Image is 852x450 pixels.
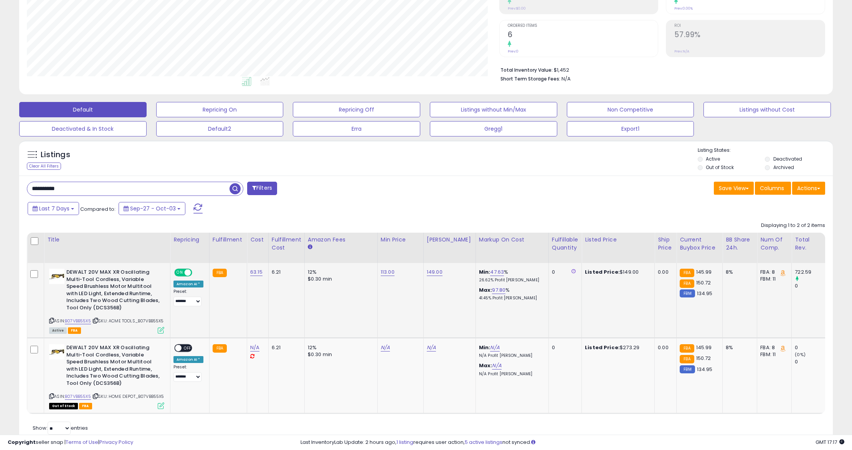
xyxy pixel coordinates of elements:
[680,365,695,373] small: FBM
[795,358,826,365] div: 0
[706,164,734,171] label: Out of Stock
[479,269,543,283] div: %
[308,244,312,251] small: Amazon Fees.
[760,276,786,282] div: FBM: 11
[173,365,203,382] div: Preset:
[33,424,88,432] span: Show: entries
[696,355,711,362] span: 150.72
[816,439,844,446] span: 2025-10-11 17:17 GMT
[500,65,819,74] li: $1,452
[47,236,167,244] div: Title
[567,121,694,136] button: Export1
[585,269,649,276] div: $149.00
[119,202,185,215] button: Sep-27 - Oct-03
[8,439,36,446] strong: Copyright
[80,205,116,213] span: Compared to:
[680,279,694,288] small: FBA
[19,102,147,117] button: Default
[427,268,443,276] a: 149.00
[680,236,719,252] div: Current Buybox Price
[175,269,185,276] span: ON
[500,76,560,82] b: Short Term Storage Fees:
[479,344,490,351] b: Min:
[585,268,620,276] b: Listed Price:
[430,121,557,136] button: Gregg1
[567,102,694,117] button: Non Competitive
[301,439,844,446] div: Last InventoryLab Update: 2 hours ago, requires user action, not synced.
[760,236,788,252] div: Num of Comp.
[49,344,64,360] img: 41OW8yL7ulL._SL40_.jpg
[272,236,301,252] div: Fulfillment Cost
[427,344,436,351] a: N/A
[479,287,543,301] div: %
[680,344,694,353] small: FBA
[250,268,263,276] a: 63.15
[500,67,553,73] b: Total Inventory Value:
[479,236,545,244] div: Markup on Cost
[250,236,265,244] div: Cost
[552,269,576,276] div: 0
[674,24,825,28] span: ROI
[28,202,79,215] button: Last 7 Days
[173,236,206,244] div: Repricing
[465,439,502,446] a: 5 active listings
[479,353,543,358] p: N/A Profit [PERSON_NAME]
[272,269,299,276] div: 6.21
[476,233,548,263] th: The percentage added to the cost of goods (COGS) that forms the calculator for Min & Max prices.
[696,268,712,276] span: 145.99
[508,6,526,11] small: Prev: $0.00
[308,351,372,358] div: $0.30 min
[585,344,649,351] div: $273.29
[293,121,420,136] button: Erra
[680,289,695,297] small: FBM
[427,236,472,244] div: [PERSON_NAME]
[490,268,504,276] a: 47.63
[760,269,786,276] div: FBA: 8
[795,351,806,358] small: (0%)
[66,439,98,446] a: Terms of Use
[250,344,259,351] a: N/A
[760,351,786,358] div: FBM: 11
[697,290,713,297] span: 134.95
[674,30,825,41] h2: 57.99%
[99,439,133,446] a: Privacy Policy
[760,344,786,351] div: FBA: 8
[698,147,833,154] p: Listing States:
[65,318,91,324] a: B07VBB55X5
[49,269,64,284] img: 41OW8yL7ulL._SL40_.jpg
[68,327,81,334] span: FBA
[479,371,543,377] p: N/A Profit [PERSON_NAME]
[585,236,651,244] div: Listed Price
[585,344,620,351] b: Listed Price:
[561,75,571,82] span: N/A
[92,393,164,399] span: | SKU: HOME DEPOT_B07VBB55X5
[49,344,164,408] div: ASIN:
[697,366,713,373] span: 134.95
[658,236,673,252] div: Ship Price
[479,362,492,369] b: Max:
[191,269,203,276] span: OFF
[293,102,420,117] button: Repricing Off
[706,156,720,162] label: Active
[173,289,203,306] div: Preset:
[726,236,754,252] div: BB Share 24h.
[272,344,299,351] div: 6.21
[552,236,578,252] div: Fulfillable Quantity
[308,269,372,276] div: 12%
[308,236,374,244] div: Amazon Fees
[66,344,160,389] b: DEWALT 20V MAX XR Oscillating Multi-Tool Cordless, Variable Speed Brushless Motor Multitool with ...
[27,163,61,170] div: Clear All Filters
[381,268,395,276] a: 113.00
[795,282,826,289] div: 0
[213,236,244,244] div: Fulfillment
[49,403,78,409] span: All listings that are currently out of stock and unavailable for purchase on Amazon
[65,393,91,400] a: B07VBB55X5
[173,356,203,363] div: Amazon AI *
[479,286,492,294] b: Max:
[773,164,794,171] label: Archived
[703,102,831,117] button: Listings without Cost
[39,205,69,212] span: Last 7 Days
[696,279,711,286] span: 150.72
[795,236,823,252] div: Total Rev.
[760,184,784,192] span: Columns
